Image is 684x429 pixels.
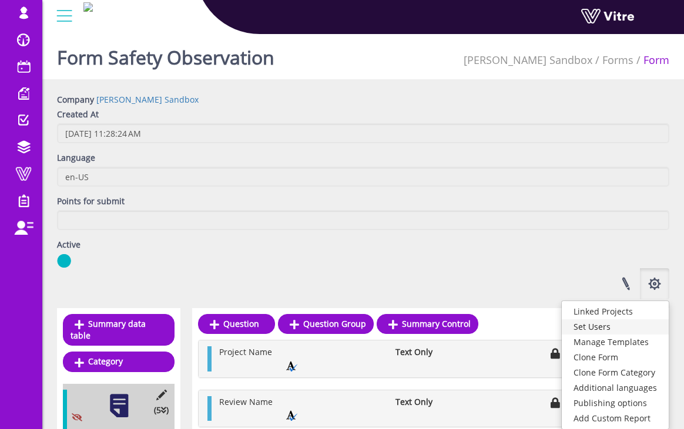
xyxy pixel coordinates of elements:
a: Summary data table [63,314,175,346]
a: Question Group [278,314,374,334]
a: Forms [602,53,633,67]
a: Clone Form Category [562,365,669,380]
li: Text Only [390,396,456,408]
span: 416 [464,53,592,67]
a: Category [63,352,175,371]
label: Company [57,94,94,106]
a: [PERSON_NAME] Sandbox [96,94,199,105]
label: Points for submit [57,195,125,207]
span: Project Name [219,346,272,357]
label: Active [57,239,81,251]
a: Publishing options [562,396,669,411]
a: Add Custom Report [562,411,669,426]
a: Summary Control [377,314,478,334]
a: Question [198,314,275,334]
a: Additional languages [562,380,669,396]
span: Review Name [219,396,273,407]
label: Language [57,152,95,164]
a: Clone Form [562,350,669,365]
label: Created At [57,109,99,120]
a: Linked Projects [562,304,669,319]
img: yes [57,254,71,268]
h1: Form Safety Observation [57,29,274,79]
li: Text Only [390,346,456,358]
span: (5 ) [154,404,169,416]
a: Manage Templates [562,335,669,350]
li: Form [633,53,669,68]
img: 9684a1fb-bc34-4884-bb9a-92507fc9fdd2.png [83,2,93,12]
a: Set Users [562,319,669,335]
